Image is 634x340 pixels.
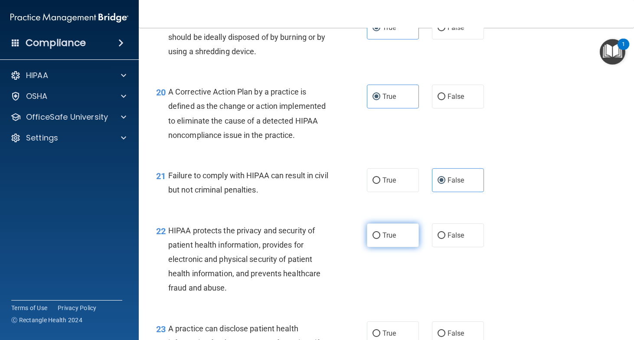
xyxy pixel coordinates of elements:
[622,44,625,56] div: 1
[10,70,126,81] a: HIPAA
[382,176,396,184] span: True
[26,37,86,49] h4: Compliance
[10,9,128,26] img: PMB logo
[156,324,166,334] span: 23
[156,18,166,29] span: 19
[448,92,464,101] span: False
[156,171,166,181] span: 21
[600,39,625,65] button: Open Resource Center, 1 new notification
[168,226,320,293] span: HIPAA protects the privacy and security of patient health information, provides for electronic an...
[438,25,445,31] input: False
[373,94,380,100] input: True
[10,91,126,101] a: OSHA
[448,231,464,239] span: False
[26,70,48,81] p: HIPAA
[26,133,58,143] p: Settings
[10,133,126,143] a: Settings
[10,112,126,122] a: OfficeSafe University
[373,177,380,184] input: True
[382,329,396,337] span: True
[438,330,445,337] input: False
[58,304,97,312] a: Privacy Policy
[448,23,464,32] span: False
[373,232,380,239] input: True
[382,231,396,239] span: True
[26,112,108,122] p: OfficeSafe University
[382,23,396,32] span: True
[373,25,380,31] input: True
[11,316,82,324] span: Ⓒ Rectangle Health 2024
[448,176,464,184] span: False
[11,304,47,312] a: Terms of Use
[373,330,380,337] input: True
[438,232,445,239] input: False
[448,329,464,337] span: False
[168,171,328,194] span: Failure to comply with HIPAA can result in civil but not criminal penalties.
[382,92,396,101] span: True
[438,177,445,184] input: False
[168,18,326,56] span: Documentation regarding patient information should be ideally disposed of by burning or by using ...
[156,226,166,236] span: 22
[438,94,445,100] input: False
[156,87,166,98] span: 20
[26,91,48,101] p: OSHA
[168,87,326,140] span: A Corrective Action Plan by a practice is defined as the change or action implemented to eliminat...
